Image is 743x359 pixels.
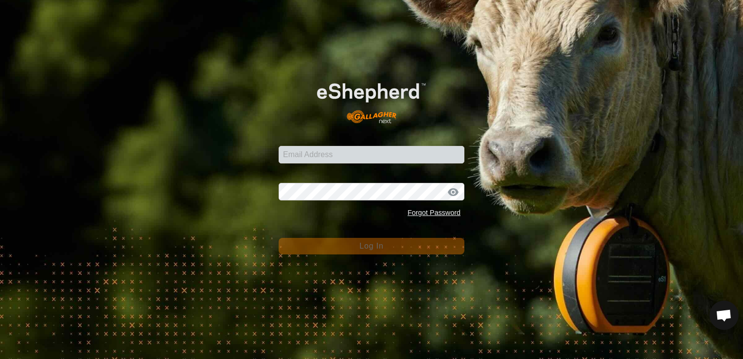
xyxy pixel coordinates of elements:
a: Forgot Password [407,209,460,216]
img: E-shepherd Logo [297,68,446,131]
span: Log In [359,242,383,250]
input: Email Address [279,146,464,163]
div: Open chat [709,301,739,330]
button: Log In [279,238,464,254]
